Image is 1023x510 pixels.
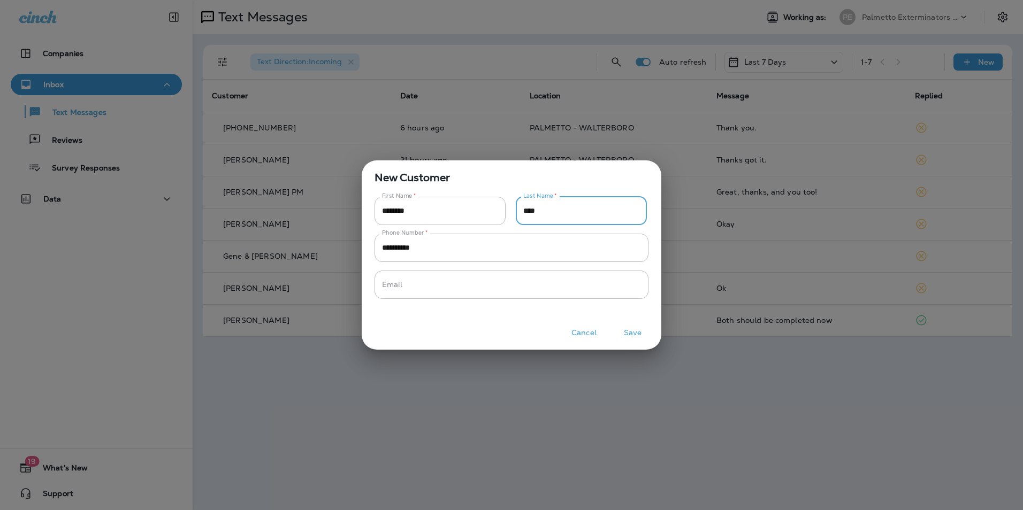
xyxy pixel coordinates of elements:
label: First Name [382,192,416,200]
button: Cancel [564,324,604,341]
label: Phone Number [382,229,427,237]
label: Last Name [523,192,557,200]
span: New Customer [362,160,661,186]
button: Save [613,324,653,341]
